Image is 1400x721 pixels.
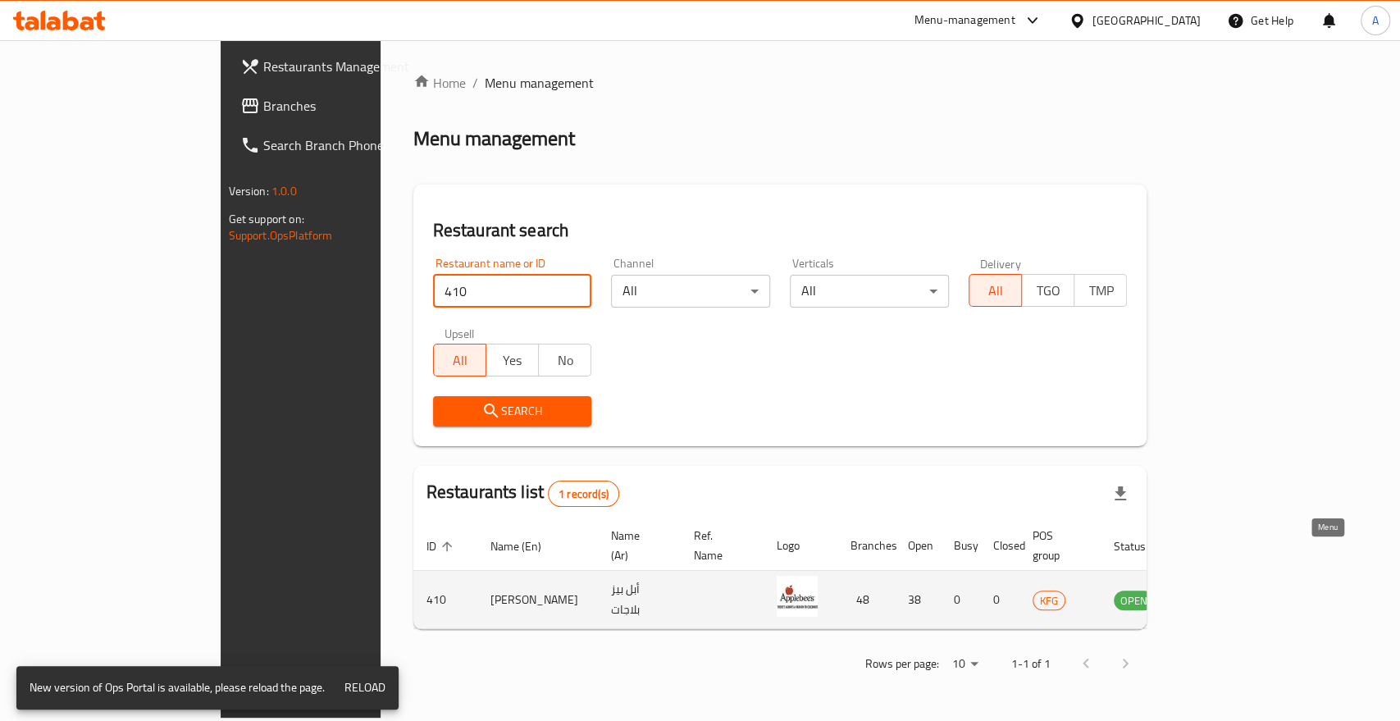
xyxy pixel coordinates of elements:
[980,258,1021,269] label: Delivery
[941,571,980,629] td: 0
[426,480,619,507] h2: Restaurants list
[263,57,441,76] span: Restaurants Management
[1081,279,1120,303] span: TMP
[485,73,594,93] span: Menu management
[433,218,1128,243] h2: Restaurant search
[1033,591,1065,610] span: KFG
[980,521,1019,571] th: Closed
[945,652,984,677] div: Rows per page:
[969,274,1022,307] button: All
[598,571,681,629] td: أبل بيز بلاجات
[271,180,297,202] span: 1.0.0
[895,571,941,629] td: 38
[777,576,818,617] img: Applebee's
[1114,591,1154,610] span: OPEN
[227,86,454,125] a: Branches
[229,225,333,246] a: Support.OpsPlatform
[611,275,770,308] div: All
[413,521,1243,629] table: enhanced table
[549,486,618,502] span: 1 record(s)
[477,571,598,629] td: [PERSON_NAME]
[764,521,837,571] th: Logo
[446,401,579,422] span: Search
[413,73,1147,93] nav: breadcrumb
[440,349,480,372] span: All
[1114,536,1167,556] span: Status
[433,275,592,308] input: Search for restaurant name or ID..
[472,73,478,93] li: /
[263,135,441,155] span: Search Branch Phone
[229,180,269,202] span: Version:
[914,11,1015,30] div: Menu-management
[864,654,938,674] p: Rows per page:
[611,526,661,565] span: Name (Ar)
[486,344,539,376] button: Yes
[1372,11,1379,30] span: A
[426,536,458,556] span: ID
[227,47,454,86] a: Restaurants Management
[433,396,592,427] button: Search
[445,327,475,339] label: Upsell
[976,279,1015,303] span: All
[790,275,949,308] div: All
[30,671,325,705] div: New version of Ops Portal is available, please reload the page.
[837,571,895,629] td: 48
[694,526,744,565] span: Ref. Name
[344,678,385,698] span: Reload
[229,208,304,230] span: Get support on:
[1010,654,1050,674] p: 1-1 of 1
[1021,274,1074,307] button: TGO
[1028,279,1068,303] span: TGO
[490,536,563,556] span: Name (En)
[837,521,895,571] th: Branches
[413,125,575,152] h2: Menu management
[538,344,591,376] button: No
[895,521,941,571] th: Open
[493,349,532,372] span: Yes
[545,349,585,372] span: No
[433,344,486,376] button: All
[1074,274,1127,307] button: TMP
[263,96,441,116] span: Branches
[980,571,1019,629] td: 0
[338,673,392,703] button: Reload
[227,125,454,165] a: Search Branch Phone
[941,521,980,571] th: Busy
[1033,526,1081,565] span: POS group
[1092,11,1201,30] div: [GEOGRAPHIC_DATA]
[548,481,619,507] div: Total records count
[1101,474,1140,513] div: Export file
